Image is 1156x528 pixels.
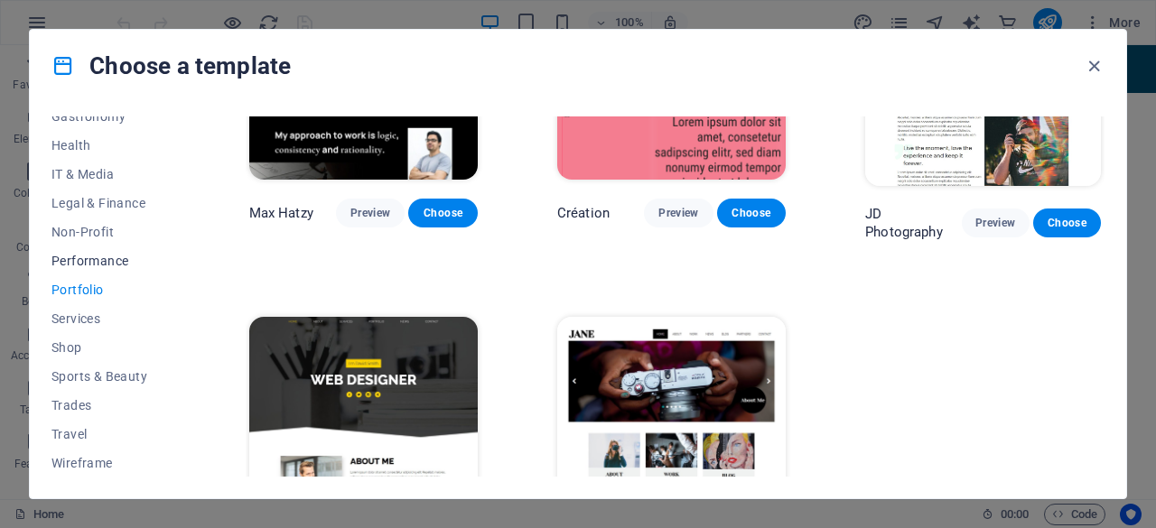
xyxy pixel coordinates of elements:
[51,131,170,160] button: Health
[644,199,713,227] button: Preview
[350,206,390,220] span: Preview
[51,51,291,80] h4: Choose a template
[51,225,170,239] span: Non-Profit
[51,427,170,441] span: Travel
[51,311,170,326] span: Services
[976,216,1015,230] span: Preview
[51,333,170,362] button: Shop
[249,317,478,527] img: Portfolio
[51,160,170,189] button: IT & Media
[423,206,462,220] span: Choose
[732,206,771,220] span: Choose
[51,196,170,210] span: Legal & Finance
[557,204,610,222] p: Création
[249,204,313,222] p: Max Hatzy
[51,391,170,420] button: Trades
[51,304,170,333] button: Services
[865,205,961,241] p: JD Photography
[51,398,170,412] span: Trades
[51,420,170,449] button: Travel
[51,275,170,304] button: Portfolio
[408,199,477,227] button: Choose
[1033,208,1101,237] button: Choose
[51,283,170,297] span: Portfolio
[717,199,786,227] button: Choose
[1048,216,1086,230] span: Choose
[51,456,170,470] span: Wireframe
[51,138,170,153] span: Health
[51,246,170,275] button: Performance
[658,206,698,220] span: Preview
[51,109,170,124] span: Gastronomy
[51,102,170,131] button: Gastronomy
[557,317,786,527] img: Jane
[51,369,170,384] span: Sports & Beauty
[51,167,170,181] span: IT & Media
[51,218,170,246] button: Non-Profit
[962,208,1030,237] button: Preview
[51,362,170,391] button: Sports & Beauty
[51,189,170,218] button: Legal & Finance
[51,449,170,477] button: Wireframe
[51,254,170,268] span: Performance
[581,226,586,244] i: 
[336,199,405,227] button: Preview
[51,340,170,355] span: Shop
